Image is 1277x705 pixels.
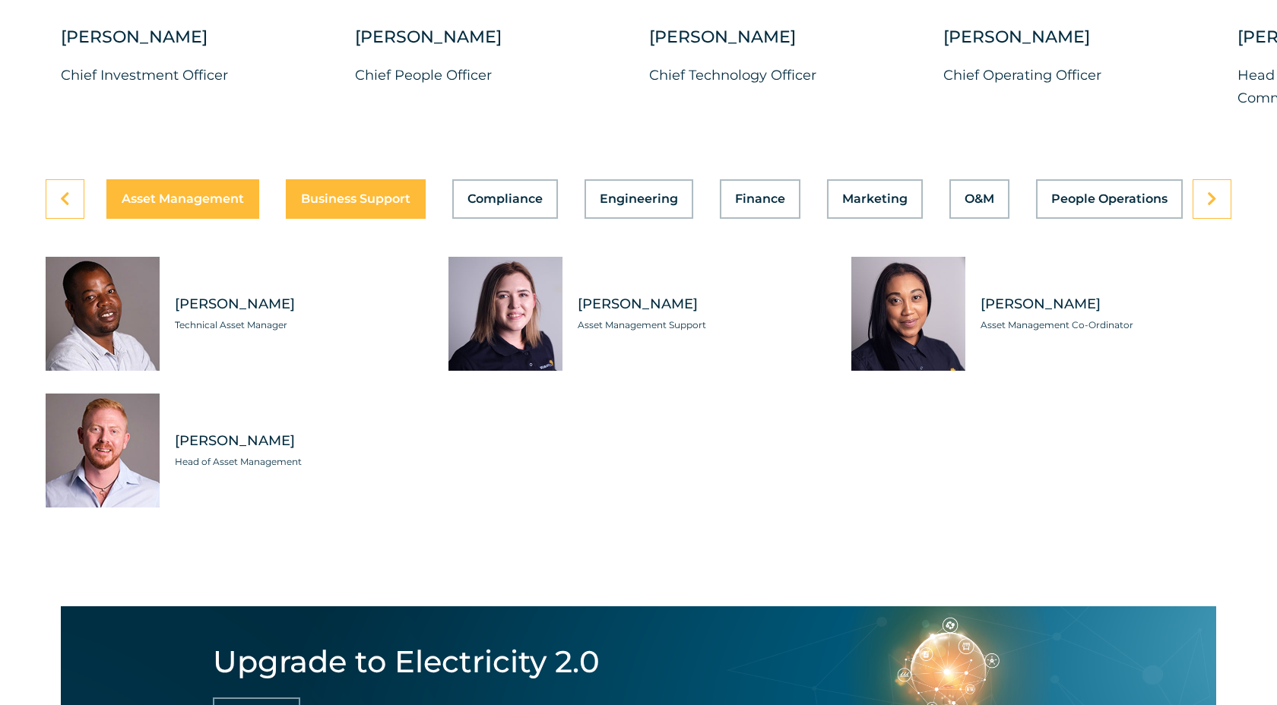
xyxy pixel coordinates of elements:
[649,64,921,87] p: Chief Technology Officer
[175,318,426,333] span: Technical Asset Manager
[649,26,921,64] div: [PERSON_NAME]
[46,179,1231,507] div: Tabs. Open items with Enter or Space, close with Escape and navigate using the Arrow keys.
[965,193,994,205] span: O&M
[943,64,1215,87] p: Chief Operating Officer
[981,295,1231,314] span: [PERSON_NAME]
[355,64,626,87] p: Chief People Officer
[1051,193,1168,205] span: People Operations
[600,193,678,205] span: Engineering
[175,295,426,314] span: [PERSON_NAME]
[578,295,829,314] span: [PERSON_NAME]
[122,193,244,205] span: Asset Management
[61,64,332,87] p: Chief Investment Officer
[175,454,426,469] span: Head of Asset Management
[578,318,829,333] span: Asset Management Support
[213,644,600,678] h4: Upgrade to Electricity 2.0
[301,193,410,205] span: Business Support
[61,26,332,64] div: [PERSON_NAME]
[735,193,785,205] span: Finance
[981,318,1231,333] span: Asset Management Co-Ordinator
[467,193,543,205] span: Compliance
[943,26,1215,64] div: [PERSON_NAME]
[355,26,626,64] div: [PERSON_NAME]
[175,432,426,451] span: [PERSON_NAME]
[842,193,908,205] span: Marketing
